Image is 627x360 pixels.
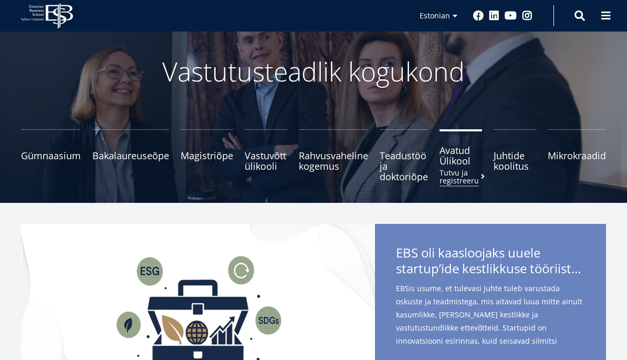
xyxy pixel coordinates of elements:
span: Teadustöö ja doktoriõpe [380,150,428,182]
a: Teadustöö ja doktoriõpe [380,129,428,182]
p: Vastutusteadlik kogukond [35,56,592,87]
a: Magistriõpe [181,129,233,182]
a: Mikrokraadid [548,129,606,182]
a: Bakalaureuseõpe [92,129,169,182]
a: Rahvusvaheline kogemus [299,129,368,182]
span: Rahvusvaheline kogemus [299,150,368,171]
span: Bakalaureuseõpe [92,150,169,161]
a: Linkedin [489,11,499,21]
a: Facebook [473,11,484,21]
small: Tutvu ja registreeru [440,169,487,184]
span: Mikrokraadid [548,150,606,161]
span: EBS oli kaasloojaks uuele [396,245,585,280]
span: Avatud Ülikool [440,145,482,166]
a: Gümnaasium [21,129,81,182]
span: Magistriõpe [181,150,233,161]
a: Vastuvõtt ülikooli [245,129,287,182]
span: startup’ide kestlikkuse tööriistakastile [396,261,585,276]
a: Youtube [505,11,517,21]
a: Juhtide koolitus [494,129,536,182]
a: Instagram [522,11,532,21]
a: Avatud ÜlikoolTutvu ja registreeru [440,129,482,182]
span: Vastuvõtt ülikooli [245,150,287,171]
span: Gümnaasium [21,150,81,161]
span: Juhtide koolitus [494,150,536,171]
